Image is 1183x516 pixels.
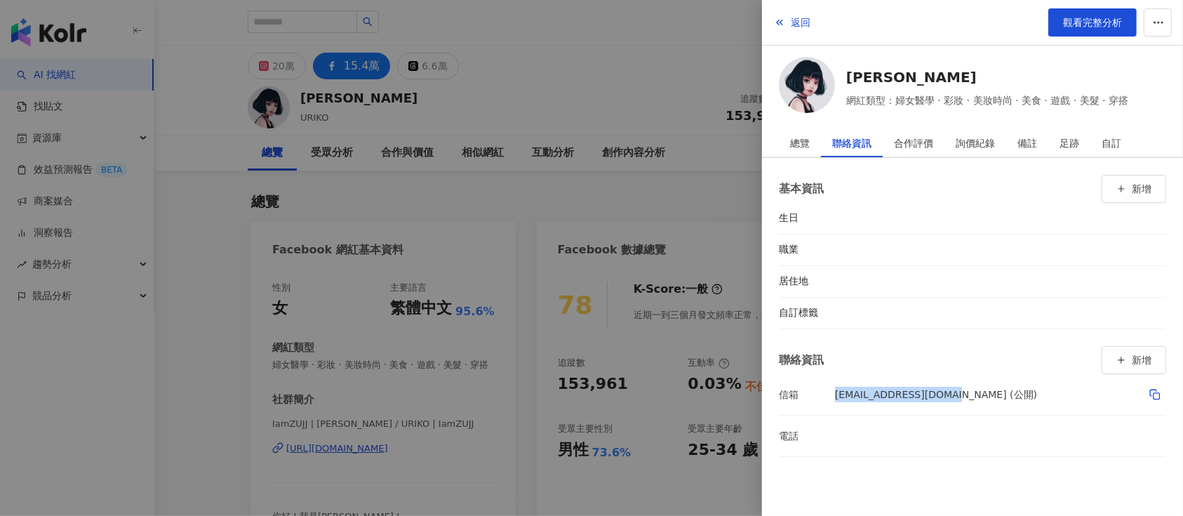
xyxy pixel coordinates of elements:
[773,8,811,37] button: 返回
[779,351,824,369] div: 聯絡資訊
[956,129,995,157] div: 詢價紀錄
[894,129,933,157] div: 合作評價
[1102,129,1121,157] div: 自訂
[1102,175,1166,203] button: 新增
[779,306,835,320] div: 自訂標籤
[846,67,1128,87] a: [PERSON_NAME]
[832,129,871,157] div: 聯絡資訊
[779,211,835,225] div: 生日
[1102,346,1166,374] button: 新增
[790,129,810,157] div: 總覽
[779,274,835,289] div: 居住地
[779,387,835,402] div: 信箱
[779,180,824,197] div: 基本資訊
[791,17,810,28] span: 返回
[1063,17,1122,28] span: 觀看完整分析
[779,57,835,118] a: KOL Avatar
[1017,129,1037,157] div: 備註
[779,428,835,444] div: 電話
[1048,8,1137,37] a: 觀看完整分析
[1060,129,1079,157] div: 足跡
[779,243,835,257] div: 職業
[1132,355,1151,366] span: 新增
[835,383,1037,406] div: [EMAIL_ADDRESS][DOMAIN_NAME] (公開)
[1132,183,1151,194] span: 新增
[846,93,1128,108] span: 網紅類型：婦女醫學 · 彩妝 · 美妝時尚 · 美食 · 遊戲 · 美髮 · 穿搭
[835,383,1166,406] div: [EMAIL_ADDRESS][DOMAIN_NAME] (公開)
[779,57,835,113] img: KOL Avatar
